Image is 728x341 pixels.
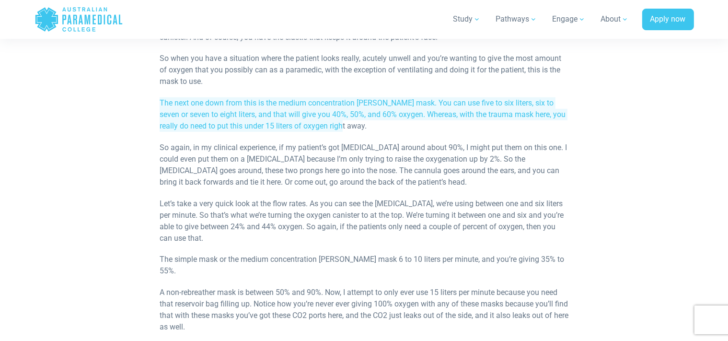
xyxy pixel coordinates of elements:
p: So again, in my clinical experience, if my patient’s got [MEDICAL_DATA] around about 90%, I might... [160,142,568,188]
p: So when you have a situation where the patient looks really, acutely unwell and you’re wanting to... [160,53,568,87]
a: Pathways [490,6,543,33]
p: Let’s take a very quick look at the flow rates. As you can see the [MEDICAL_DATA], we’re using be... [160,198,568,244]
p: The next one down from this is the medium concentration [PERSON_NAME] mask. You can use five to s... [160,97,568,132]
a: Study [448,6,486,33]
p: The simple mask or the medium concentration [PERSON_NAME] mask 6 to 10 liters per minute, and you... [160,254,568,277]
p: A non-rebreather mask is between 50% and 90%. Now, I attempt to only ever use 15 liters per minut... [160,287,568,333]
a: About [595,6,635,33]
a: Australian Paramedical College [35,4,123,35]
a: Engage [547,6,591,33]
a: Apply now [642,9,694,31]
